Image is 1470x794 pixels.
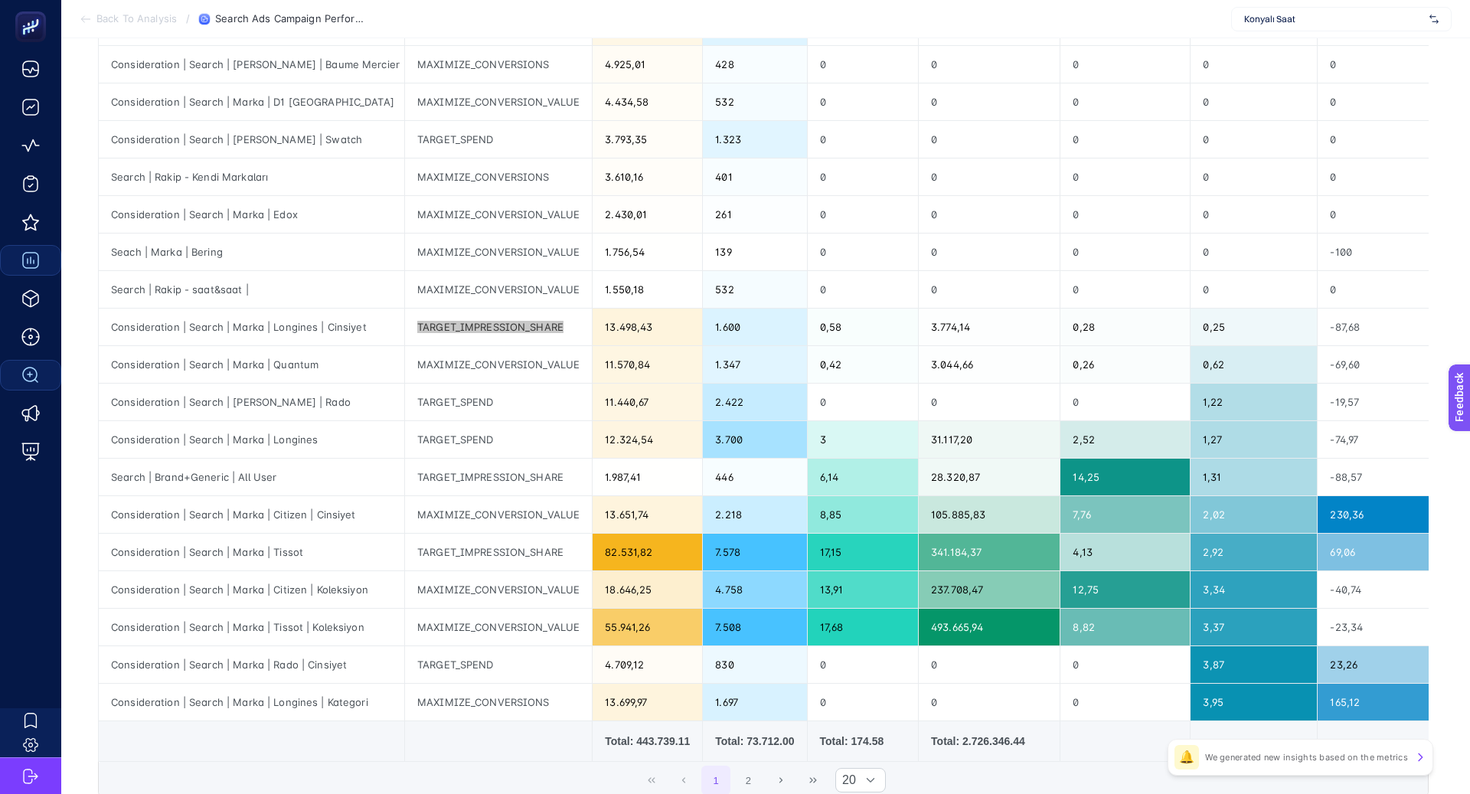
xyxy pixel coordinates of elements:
[919,83,1060,120] div: 0
[99,83,404,120] div: Consideration | Search | Marka | D1 [GEOGRAPHIC_DATA]
[931,734,1047,749] div: Total: 2.726.346.44
[1191,271,1317,308] div: 0
[703,421,806,458] div: 3.700
[703,158,806,195] div: 401
[919,309,1060,345] div: 3.774,14
[703,534,806,570] div: 7.578
[99,346,404,383] div: Consideration | Search | Marka | Quantum
[1060,234,1190,270] div: 0
[808,459,919,495] div: 6,14
[99,196,404,233] div: Consideration | Search | Marka | Edox
[1060,496,1190,533] div: 7,76
[99,459,404,495] div: Search | Brand+Generic | All User
[703,459,806,495] div: 446
[919,571,1060,608] div: 237.708,47
[1060,121,1190,158] div: 0
[405,271,592,308] div: MAXIMIZE_CONVERSION_VALUE
[99,609,404,645] div: Consideration | Search | Marka | Tissot | Koleksiyon
[99,421,404,458] div: Consideration | Search | Marka | Longines
[405,158,592,195] div: MAXIMIZE_CONVERSIONS
[593,309,702,345] div: 13.498,43
[919,158,1060,195] div: 0
[405,83,592,120] div: MAXIMIZE_CONVERSION_VALUE
[405,534,592,570] div: TARGET_IMPRESSION_SHARE
[405,384,592,420] div: TARGET_SPEND
[808,234,919,270] div: 0
[1060,421,1190,458] div: 2,52
[808,346,919,383] div: 0,42
[808,271,919,308] div: 0
[703,684,806,720] div: 1.697
[1060,83,1190,120] div: 0
[808,196,919,233] div: 0
[99,121,404,158] div: Consideration | Search | [PERSON_NAME] | Swatch
[808,309,919,345] div: 0,58
[99,309,404,345] div: Consideration | Search | Marka | Longines | Cinsiyet
[405,459,592,495] div: TARGET_IMPRESSION_SHARE
[405,571,592,608] div: MAXIMIZE_CONVERSION_VALUE
[919,271,1060,308] div: 0
[99,158,404,195] div: Search | Rakip - Kendi Markaları
[703,121,806,158] div: 1.323
[919,421,1060,458] div: 31.117,20
[836,769,856,792] span: Rows per page
[593,83,702,120] div: 4.434,58
[1191,646,1317,683] div: 3,87
[593,384,702,420] div: 11.440,67
[1205,751,1408,763] p: We generated new insights based on the metrics
[1191,459,1317,495] div: 1,31
[1060,609,1190,645] div: 8,82
[99,496,404,533] div: Consideration | Search | Marka | Citizen | Cinsiyet
[1060,459,1190,495] div: 14,25
[405,421,592,458] div: TARGET_SPEND
[593,534,702,570] div: 82.531,82
[919,346,1060,383] div: 3.044,66
[1060,384,1190,420] div: 0
[703,496,806,533] div: 2.218
[605,734,690,749] div: Total: 443.739.11
[405,684,592,720] div: MAXIMIZE_CONVERSIONS
[1191,534,1317,570] div: 2,92
[919,534,1060,570] div: 341.184,37
[405,496,592,533] div: MAXIMIZE_CONVERSION_VALUE
[99,534,404,570] div: Consideration | Search | Marka | Tissot
[405,196,592,233] div: MAXIMIZE_CONVERSION_VALUE
[1060,158,1190,195] div: 0
[1191,609,1317,645] div: 3,37
[919,684,1060,720] div: 0
[593,196,702,233] div: 2.430,01
[9,5,58,17] span: Feedback
[405,234,592,270] div: MAXIMIZE_CONVERSION_VALUE
[186,12,190,25] span: /
[703,271,806,308] div: 532
[1191,83,1317,120] div: 0
[405,346,592,383] div: MAXIMIZE_CONVERSION_VALUE
[808,46,919,83] div: 0
[715,734,794,749] div: Total: 73.712.00
[405,121,592,158] div: TARGET_SPEND
[593,421,702,458] div: 12.324,54
[820,734,906,749] div: Total: 174.58
[1191,234,1317,270] div: 0
[919,234,1060,270] div: 0
[593,158,702,195] div: 3.610,16
[808,421,919,458] div: 3
[808,684,919,720] div: 0
[919,459,1060,495] div: 28.320,87
[1060,46,1190,83] div: 0
[1191,496,1317,533] div: 2,02
[1060,309,1190,345] div: 0,28
[99,684,404,720] div: Consideration | Search | Marka | Longines | Kategori
[919,46,1060,83] div: 0
[1060,534,1190,570] div: 4,13
[1191,346,1317,383] div: 0,62
[99,271,404,308] div: Search | Rakip - saat&saat |
[1191,158,1317,195] div: 0
[703,609,806,645] div: 7.508
[808,496,919,533] div: 8,85
[808,158,919,195] div: 0
[1244,13,1423,25] span: Konyalı Saat
[703,83,806,120] div: 532
[703,46,806,83] div: 428
[1191,121,1317,158] div: 0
